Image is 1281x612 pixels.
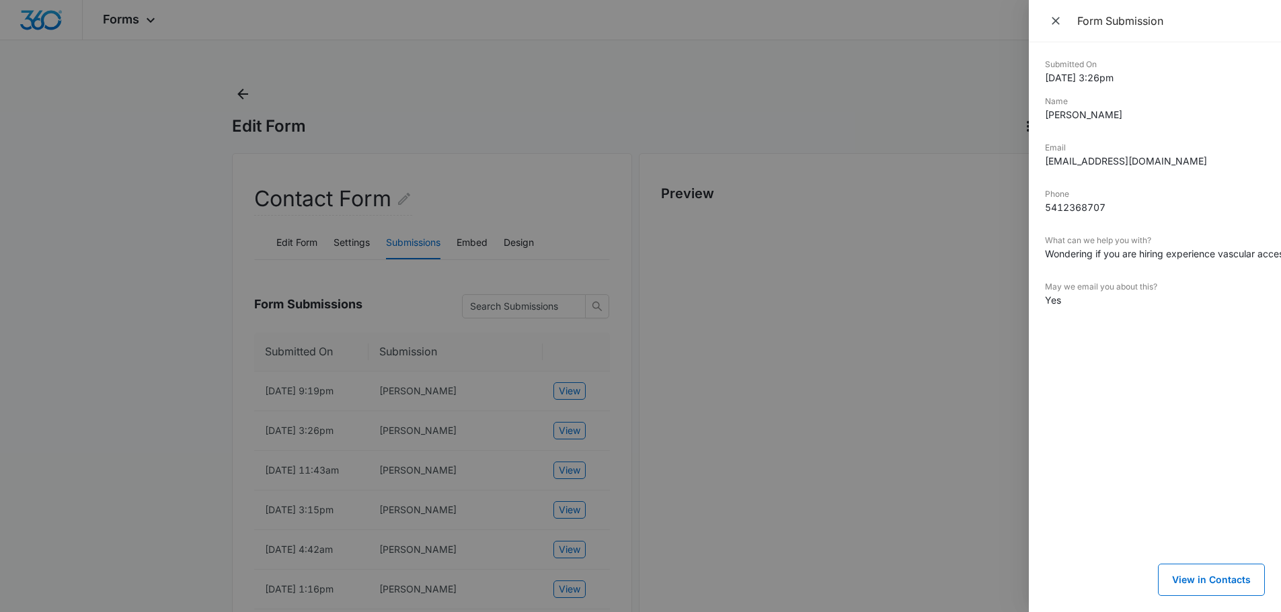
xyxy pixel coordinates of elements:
[1045,234,1265,247] dt: What can we help you with?
[1045,58,1265,71] dt: Submitted On
[1077,13,1265,28] div: Form Submission
[1045,142,1265,154] dt: Email
[1045,293,1265,307] dd: Yes
[1045,107,1265,122] dd: [PERSON_NAME]
[1045,188,1265,200] dt: Phone
[1045,95,1265,107] dt: Name
[1045,11,1069,31] button: Close
[1045,71,1265,85] dd: [DATE] 3:26pm
[1045,200,1265,214] dd: 5412368707
[1045,247,1265,261] dd: Wondering if you are hiring experience vascular access RNs at this time? Please reach out if you ...
[1045,281,1265,293] dt: May we email you about this?
[1045,154,1265,168] dd: [EMAIL_ADDRESS][DOMAIN_NAME]
[1158,564,1265,596] button: View in Contacts
[1049,11,1065,30] span: Close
